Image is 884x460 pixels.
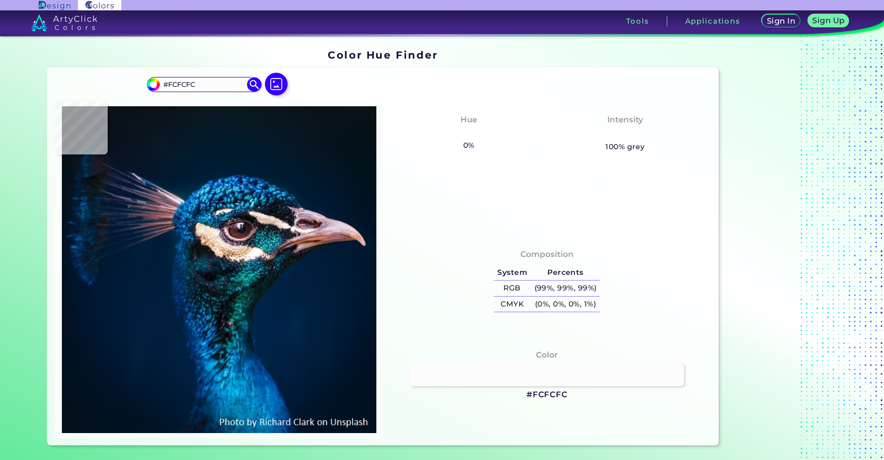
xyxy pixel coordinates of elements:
[265,73,288,95] img: icon picture
[531,281,600,296] h5: (99%, 99%, 99%)
[247,77,261,92] img: icon search
[610,128,641,139] h3: None
[536,348,558,362] h4: Color
[520,247,574,261] h4: Composition
[762,14,801,27] a: Sign In
[607,113,643,127] h4: Intensity
[807,14,850,27] a: Sign Up
[494,281,531,296] h5: RGB
[605,141,645,153] h5: 100% grey
[531,264,600,280] h5: Percents
[766,17,795,25] h5: Sign In
[39,1,70,10] img: ArtyClick Design logo
[31,14,98,31] img: logo_artyclick_colors_white.svg
[531,297,600,312] h5: (0%, 0%, 0%, 1%)
[459,139,478,152] h5: 0%
[527,389,568,400] h3: #FCFCFC
[685,17,740,25] h3: Applications
[494,297,531,312] h5: CMYK
[812,17,845,25] h5: Sign Up
[494,264,531,280] h5: System
[160,78,248,91] input: type color..
[59,106,378,433] img: img_pavlin.jpg
[460,113,477,127] h4: Hue
[626,17,649,25] h3: Tools
[453,128,484,139] h3: None
[328,48,438,62] h1: Color Hue Finder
